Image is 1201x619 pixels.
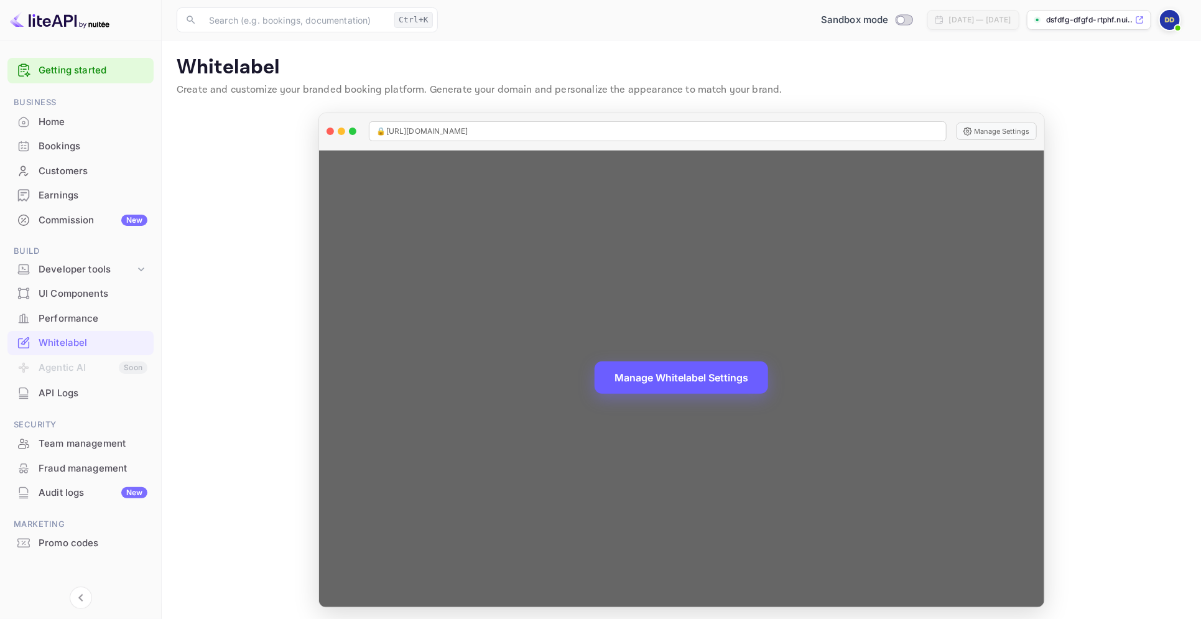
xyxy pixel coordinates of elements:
[7,159,154,184] div: Customers
[7,518,154,531] span: Marketing
[7,531,154,554] a: Promo codes
[202,7,389,32] input: Search (e.g. bookings, documentation)
[7,184,154,207] a: Earnings
[821,13,889,27] span: Sandbox mode
[7,134,154,157] a: Bookings
[121,215,147,226] div: New
[70,587,92,609] button: Collapse navigation
[949,14,1011,26] div: [DATE] — [DATE]
[7,381,154,406] div: API Logs
[39,115,147,129] div: Home
[7,110,154,133] a: Home
[39,287,147,301] div: UI Components
[39,312,147,326] div: Performance
[7,418,154,432] span: Security
[957,123,1037,140] button: Manage Settings
[7,331,154,354] a: Whitelabel
[1046,14,1133,26] p: dsfdfg-dfgfd-rtphf.nui...
[7,58,154,83] div: Getting started
[7,110,154,134] div: Home
[7,159,154,182] a: Customers
[177,83,1186,98] p: Create and customize your branded booking platform. Generate your domain and personalize the appe...
[39,462,147,476] div: Fraud management
[7,282,154,306] div: UI Components
[7,531,154,556] div: Promo codes
[7,259,154,281] div: Developer tools
[39,437,147,451] div: Team management
[7,307,154,331] div: Performance
[595,361,768,394] button: Manage Whitelabel Settings
[39,486,147,500] div: Audit logs
[39,263,135,277] div: Developer tools
[39,188,147,203] div: Earnings
[7,282,154,305] a: UI Components
[7,432,154,456] div: Team management
[7,307,154,330] a: Performance
[39,536,147,551] div: Promo codes
[39,336,147,350] div: Whitelabel
[816,13,917,27] div: Switch to Production mode
[394,12,433,28] div: Ctrl+K
[39,213,147,228] div: Commission
[7,481,154,504] a: Audit logsNew
[39,139,147,154] div: Bookings
[177,55,1186,80] p: Whitelabel
[39,164,147,179] div: Customers
[7,457,154,481] div: Fraud management
[7,381,154,404] a: API Logs
[39,63,147,78] a: Getting started
[7,331,154,355] div: Whitelabel
[1160,10,1180,30] img: dsfdfg dfgfd
[10,10,109,30] img: LiteAPI logo
[7,134,154,159] div: Bookings
[377,126,468,137] span: 🔒 [URL][DOMAIN_NAME]
[7,481,154,505] div: Audit logsNew
[7,432,154,455] a: Team management
[7,208,154,231] a: CommissionNew
[7,184,154,208] div: Earnings
[39,386,147,401] div: API Logs
[7,208,154,233] div: CommissionNew
[7,457,154,480] a: Fraud management
[121,487,147,498] div: New
[7,244,154,258] span: Build
[7,96,154,109] span: Business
